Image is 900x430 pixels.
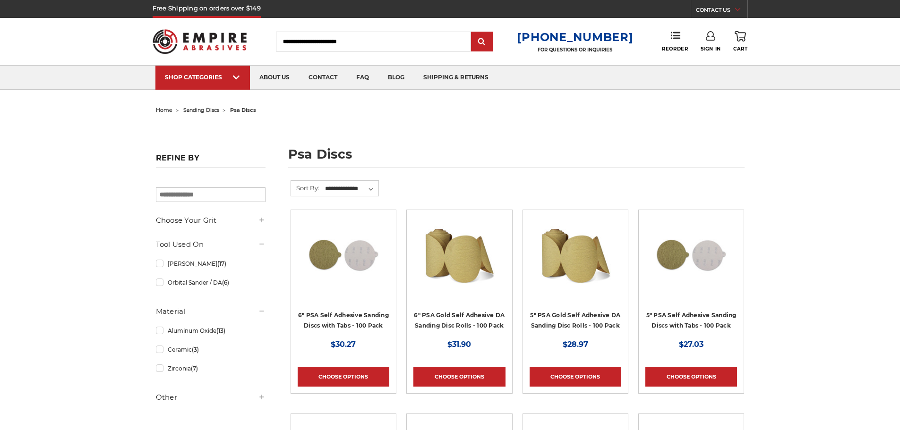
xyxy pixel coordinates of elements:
a: [PHONE_NUMBER] [517,30,633,44]
a: shipping & returns [414,66,498,90]
a: CONTACT US [696,5,747,18]
span: $31.90 [447,340,471,349]
a: Choose Options [530,367,621,387]
h5: Choose Your Grit [156,215,266,226]
a: sanding discs [183,107,219,113]
a: Choose Options [413,367,505,387]
a: Orbital Sander / DA(6) [156,274,266,291]
a: about us [250,66,299,90]
label: Sort By: [291,181,319,195]
img: 6" DA Sanding Discs on a Roll [421,217,497,292]
span: $30.27 [331,340,356,349]
span: psa discs [230,107,256,113]
a: Ceramic(3) [156,341,266,358]
a: 6" PSA Gold Self Adhesive DA Sanding Disc Rolls - 100 Pack [414,312,505,329]
a: Cart [733,31,747,52]
p: FOR QUESTIONS OR INQUIRIES [517,47,633,53]
img: 5" Sticky Backed Sanding Discs on a roll [538,217,613,292]
h1: psa discs [288,148,745,168]
a: Choose Options [645,367,737,387]
h5: Refine by [156,153,266,168]
span: Sign In [701,46,721,52]
h5: Other [156,392,266,403]
span: $27.03 [679,340,703,349]
img: 6 inch psa sanding disc [306,217,381,292]
select: Sort By: [324,182,378,196]
span: Cart [733,46,747,52]
a: 5 inch PSA Disc [645,217,737,308]
a: blog [378,66,414,90]
a: contact [299,66,347,90]
img: 5 inch PSA Disc [653,217,729,292]
a: 5" PSA Self Adhesive Sanding Discs with Tabs - 100 Pack [646,312,737,329]
span: (3) [192,346,199,353]
a: home [156,107,172,113]
a: Choose Options [298,367,389,387]
span: Reorder [662,46,688,52]
a: 5" Sticky Backed Sanding Discs on a roll [530,217,621,308]
a: 6 inch psa sanding disc [298,217,389,308]
span: (6) [222,279,229,286]
a: Zirconia(7) [156,360,266,377]
a: 6" PSA Self Adhesive Sanding Discs with Tabs - 100 Pack [298,312,389,329]
a: faq [347,66,378,90]
a: 6" DA Sanding Discs on a Roll [413,217,505,308]
div: SHOP CATEGORIES [165,74,240,81]
span: (13) [216,327,225,334]
a: 5" PSA Gold Self Adhesive DA Sanding Disc Rolls - 100 Pack [530,312,620,329]
a: [PERSON_NAME](17) [156,255,266,272]
img: Empire Abrasives [153,23,247,60]
input: Submit [472,33,491,51]
h5: Tool Used On [156,239,266,250]
h5: Material [156,306,266,317]
span: $28.97 [563,340,588,349]
span: (17) [217,260,226,267]
span: (7) [191,365,198,372]
a: Aluminum Oxide(13) [156,322,266,339]
a: Reorder [662,31,688,51]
